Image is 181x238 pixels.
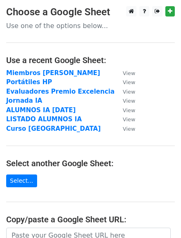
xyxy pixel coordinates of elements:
[6,125,101,132] a: Curso [GEOGRAPHIC_DATA]
[6,214,175,224] h4: Copy/paste a Google Sheet URL:
[123,79,135,85] small: View
[6,55,175,65] h4: Use a recent Google Sheet:
[123,116,135,123] small: View
[115,69,135,77] a: View
[115,97,135,104] a: View
[115,88,135,95] a: View
[6,6,175,18] h3: Choose a Google Sheet
[6,158,175,168] h4: Select another Google Sheet:
[123,89,135,95] small: View
[115,115,135,123] a: View
[6,69,100,77] a: Miembros [PERSON_NAME]
[123,98,135,104] small: View
[123,126,135,132] small: View
[140,198,181,238] iframe: Chat Widget
[6,78,52,86] a: Portátiles HP
[6,174,37,187] a: Select...
[123,70,135,76] small: View
[6,88,115,95] a: Evaluadores Premio Excelencia
[115,125,135,132] a: View
[6,106,76,114] a: ALUMNOS IA [DATE]
[6,97,42,104] a: Jornada IA
[6,115,82,123] a: LISTADO ALUMNOS IA
[123,107,135,113] small: View
[6,21,175,30] p: Use one of the options below...
[115,78,135,86] a: View
[115,106,135,114] a: View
